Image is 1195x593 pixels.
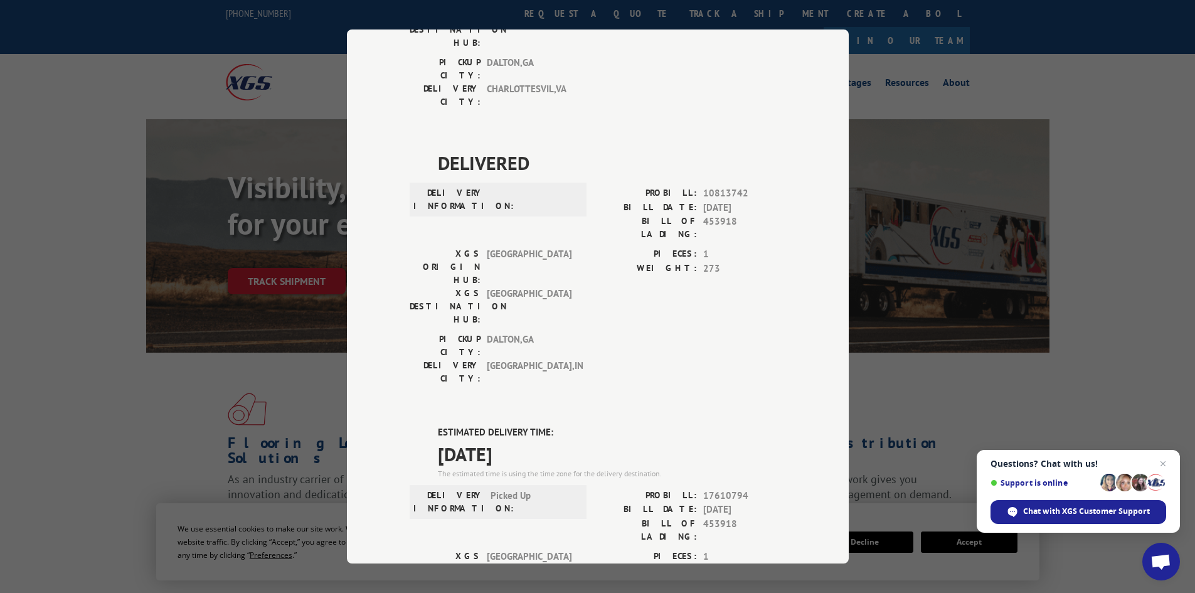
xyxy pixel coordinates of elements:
[487,333,571,359] span: DALTON , GA
[487,550,571,589] span: [GEOGRAPHIC_DATA]
[598,215,697,241] label: BILL OF LADING:
[487,56,571,82] span: DALTON , GA
[491,489,575,515] span: Picked Up
[703,186,786,201] span: 10813742
[703,201,786,215] span: [DATE]
[410,550,481,589] label: XGS ORIGIN HUB:
[410,10,481,50] label: XGS DESTINATION HUB:
[703,262,786,276] span: 273
[410,359,481,385] label: DELIVERY CITY:
[438,468,786,479] div: The estimated time is using the time zone for the delivery destination.
[598,517,697,543] label: BILL OF LADING:
[598,186,697,201] label: PROBILL:
[1023,506,1150,517] span: Chat with XGS Customer Support
[703,247,786,262] span: 1
[598,201,697,215] label: BILL DATE:
[1155,456,1171,471] span: Close chat
[413,489,484,515] label: DELIVERY INFORMATION:
[487,287,571,326] span: [GEOGRAPHIC_DATA]
[413,186,484,213] label: DELIVERY INFORMATION:
[438,149,786,177] span: DELIVERED
[598,489,697,503] label: PROBILL:
[487,247,571,287] span: [GEOGRAPHIC_DATA]
[487,10,571,50] span: [PERSON_NAME]/CHATTANOOGA
[991,459,1166,469] span: Questions? Chat with us!
[438,425,786,440] label: ESTIMATED DELIVERY TIME:
[703,503,786,517] span: [DATE]
[991,478,1096,488] span: Support is online
[487,359,571,385] span: [GEOGRAPHIC_DATA] , IN
[598,550,697,564] label: PIECES:
[487,82,571,109] span: CHARLOTTESVIL , VA
[703,215,786,241] span: 453918
[410,56,481,82] label: PICKUP CITY:
[1142,543,1180,580] div: Open chat
[598,503,697,517] label: BILL DATE:
[410,82,481,109] label: DELIVERY CITY:
[598,262,697,276] label: WEIGHT:
[703,550,786,564] span: 1
[991,500,1166,524] div: Chat with XGS Customer Support
[410,247,481,287] label: XGS ORIGIN HUB:
[703,489,786,503] span: 17610794
[410,333,481,359] label: PICKUP CITY:
[598,247,697,262] label: PIECES:
[703,517,786,543] span: 453918
[410,287,481,326] label: XGS DESTINATION HUB:
[438,440,786,468] span: [DATE]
